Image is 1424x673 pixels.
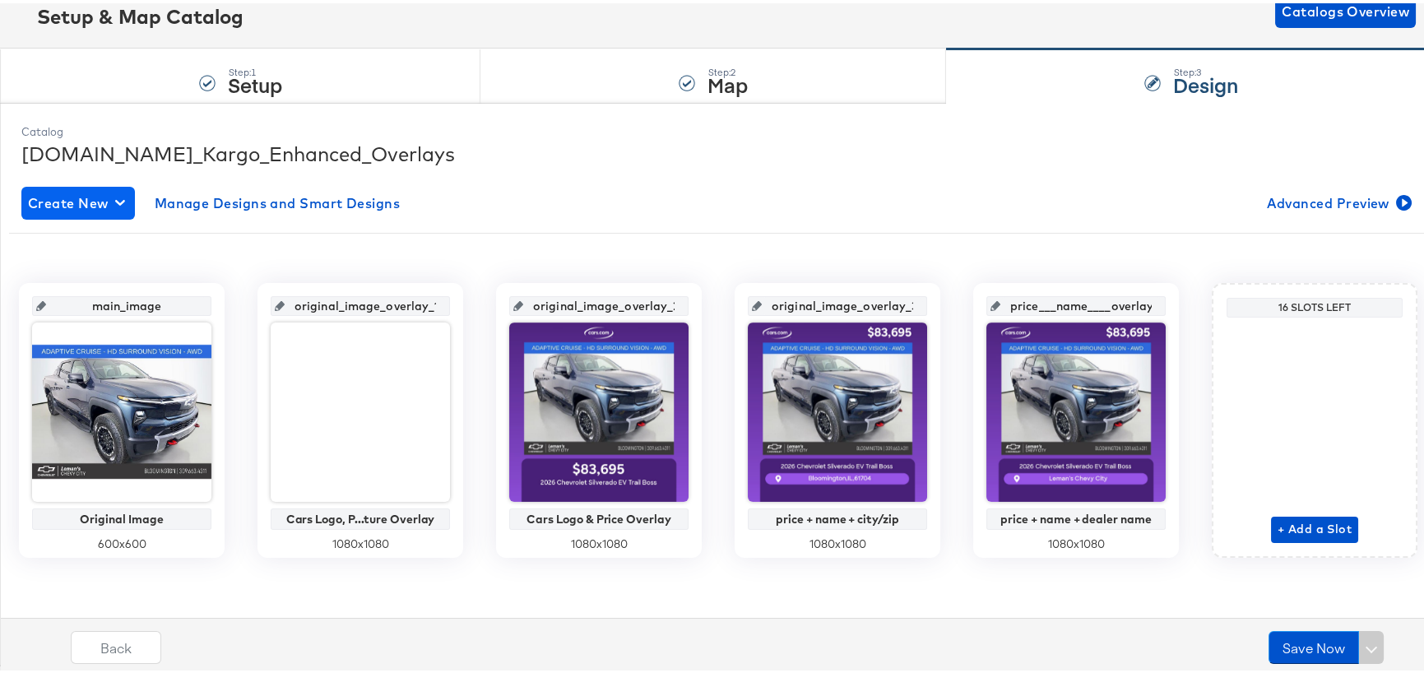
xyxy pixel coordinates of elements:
div: price + name + city/zip [752,509,923,522]
div: price + name + dealer name [990,509,1162,522]
button: Back [71,628,161,661]
strong: Design [1173,67,1238,95]
strong: Map [707,67,748,95]
div: 16 Slots Left [1231,298,1398,311]
strong: Setup [228,67,282,95]
span: Advanced Preview [1266,188,1408,211]
div: [DOMAIN_NAME]_Kargo_Enhanced_Overlays [21,137,1415,165]
button: Manage Designs and Smart Designs [148,183,407,216]
div: Step: 1 [228,63,282,75]
span: Manage Designs and Smart Designs [155,188,401,211]
span: + Add a Slot [1278,516,1352,536]
div: 1080 x 1080 [509,533,689,549]
button: Advanced Preview [1259,183,1415,216]
span: Create New [28,188,128,211]
div: Step: 3 [1173,63,1238,75]
button: Save Now [1269,628,1359,661]
button: + Add a Slot [1271,513,1358,540]
div: 600 x 600 [32,533,211,549]
div: 1080 x 1080 [986,533,1166,549]
div: Cars Logo, P...ture Overlay [275,509,446,522]
div: Original Image [36,509,207,522]
div: Catalog [21,121,1415,137]
div: Cars Logo & Price Overlay [513,509,684,522]
div: 1080 x 1080 [271,533,450,549]
div: Step: 2 [707,63,748,75]
button: Create New [21,183,135,216]
div: 1080 x 1080 [748,533,927,549]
